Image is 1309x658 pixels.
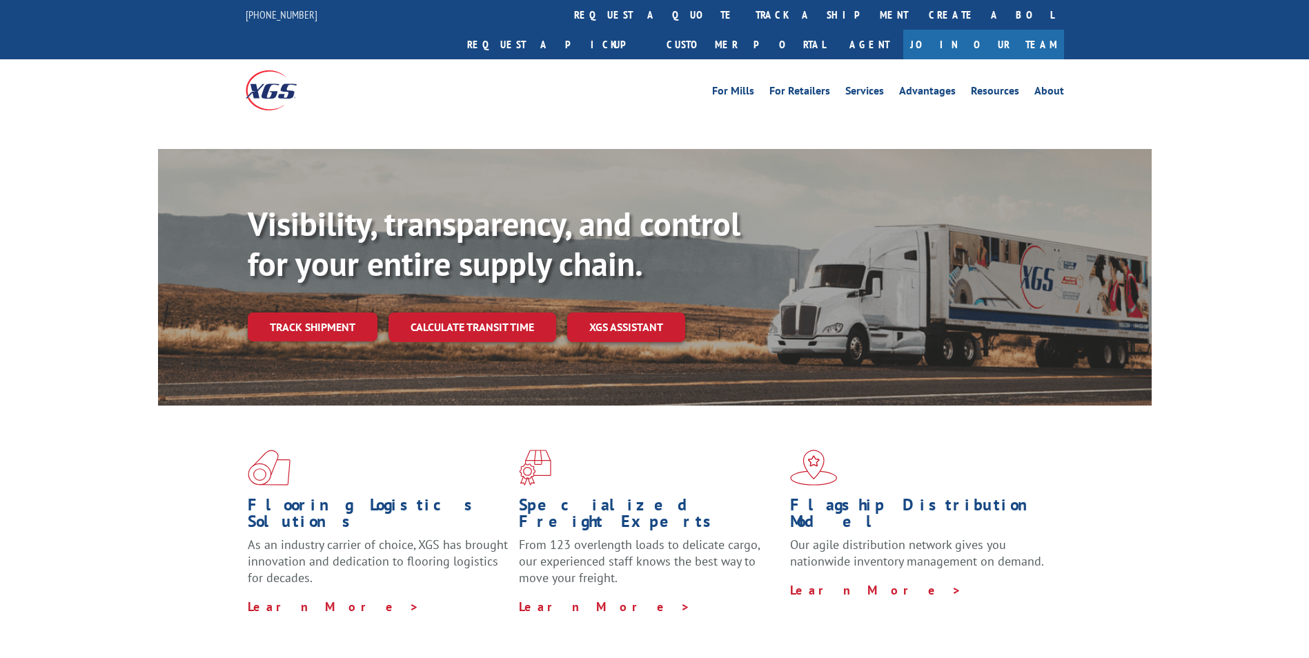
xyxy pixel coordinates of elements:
a: About [1034,86,1064,101]
img: xgs-icon-total-supply-chain-intelligence-red [248,450,291,486]
a: Services [845,86,884,101]
span: As an industry carrier of choice, XGS has brought innovation and dedication to flooring logistics... [248,537,508,586]
a: Advantages [899,86,956,101]
h1: Flooring Logistics Solutions [248,497,509,537]
a: Resources [971,86,1019,101]
img: xgs-icon-focused-on-flooring-red [519,450,551,486]
a: Request a pickup [457,30,656,59]
img: xgs-icon-flagship-distribution-model-red [790,450,838,486]
a: Track shipment [248,312,377,341]
a: For Mills [712,86,754,101]
h1: Flagship Distribution Model [790,497,1051,537]
a: Join Our Team [903,30,1064,59]
a: Calculate transit time [388,312,556,342]
a: XGS ASSISTANT [567,312,685,342]
a: For Retailers [769,86,830,101]
a: Learn More > [248,599,420,615]
a: Agent [836,30,903,59]
a: Learn More > [519,599,691,615]
a: Customer Portal [656,30,836,59]
a: [PHONE_NUMBER] [246,8,317,21]
p: From 123 overlength loads to delicate cargo, our experienced staff knows the best way to move you... [519,537,780,598]
a: Learn More > [790,582,962,598]
span: Our agile distribution network gives you nationwide inventory management on demand. [790,537,1044,569]
h1: Specialized Freight Experts [519,497,780,537]
b: Visibility, transparency, and control for your entire supply chain. [248,202,740,285]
